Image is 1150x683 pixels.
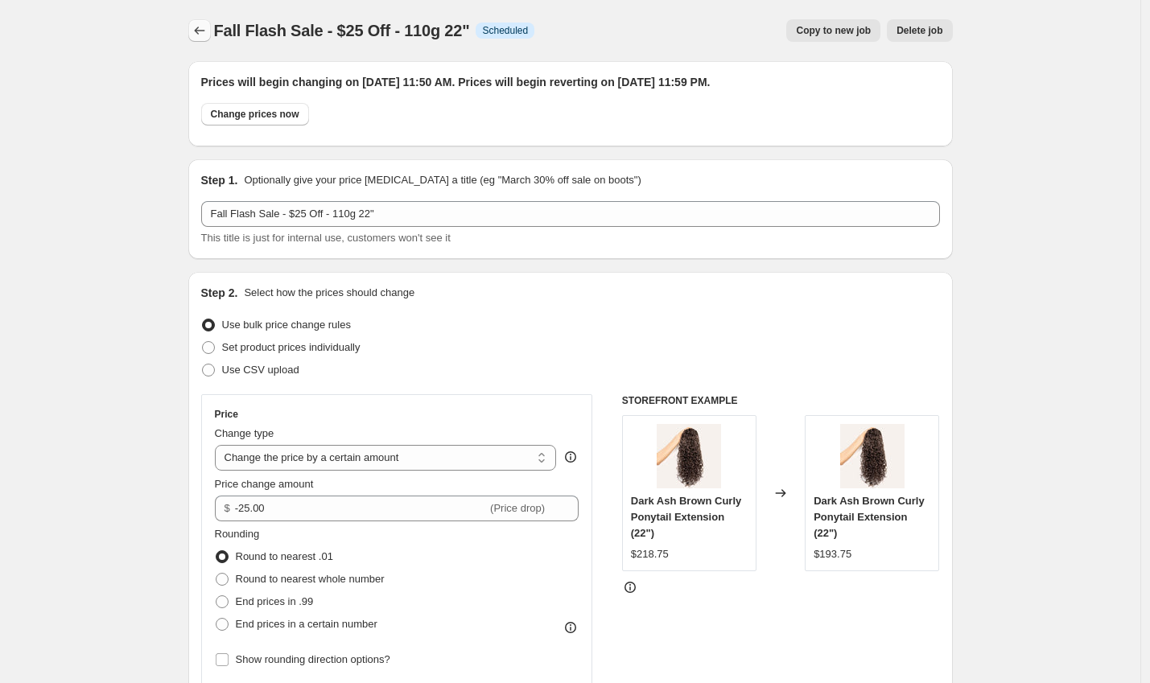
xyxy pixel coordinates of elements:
[188,19,211,42] button: Price change jobs
[211,108,299,121] span: Change prices now
[201,201,940,227] input: 30% off holiday sale
[887,19,952,42] button: Delete job
[814,548,851,560] span: $193.75
[244,172,641,188] p: Optionally give your price [MEDICAL_DATA] a title (eg "March 30% off sale on boots")
[201,74,940,90] h2: Prices will begin changing on [DATE] 11:50 AM. Prices will begin reverting on [DATE] 11:59 PM.
[563,449,579,465] div: help
[482,24,528,37] span: Scheduled
[840,424,905,488] img: 3-brown-ponytail_80x.jpg
[236,573,385,585] span: Round to nearest whole number
[897,24,942,37] span: Delete job
[796,24,871,37] span: Copy to new job
[657,424,721,488] img: 3-brown-ponytail_80x.jpg
[222,319,351,331] span: Use bulk price change rules
[490,502,545,514] span: (Price drop)
[236,550,333,562] span: Round to nearest .01
[814,495,925,539] span: Dark Ash Brown Curly Ponytail Extension (22")
[225,502,230,514] span: $
[201,232,451,244] span: This title is just for internal use, customers won't see it
[236,653,390,665] span: Show rounding direction options?
[786,19,880,42] button: Copy to new job
[222,341,361,353] span: Set product prices individually
[201,285,238,301] h2: Step 2.
[631,495,742,539] span: Dark Ash Brown Curly Ponytail Extension (22")
[631,548,669,560] span: $218.75
[214,22,470,39] span: Fall Flash Sale - $25 Off - 110g 22"
[215,528,260,540] span: Rounding
[236,595,314,607] span: End prices in .99
[222,364,299,376] span: Use CSV upload
[215,408,238,421] h3: Price
[201,103,309,125] button: Change prices now
[215,427,274,439] span: Change type
[622,394,940,407] h6: STOREFRONT EXAMPLE
[244,285,414,301] p: Select how the prices should change
[235,496,487,521] input: -10.00
[215,478,314,490] span: Price change amount
[201,172,238,188] h2: Step 1.
[236,618,377,630] span: End prices in a certain number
